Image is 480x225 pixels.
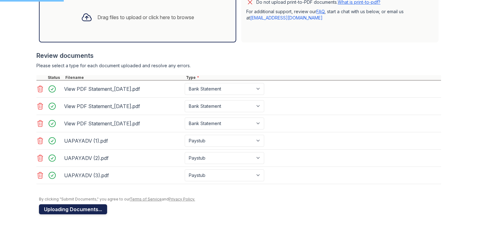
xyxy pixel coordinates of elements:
[316,9,325,14] a: FAQ
[36,51,441,60] div: Review documents
[64,101,182,111] div: View PDF Statement_[DATE].pdf
[246,8,434,21] p: For additional support, review our , start a chat with us below, or email us at
[64,75,185,80] div: Filename
[130,197,162,201] a: Terms of Service
[46,75,64,80] div: Status
[250,15,323,20] a: [EMAIL_ADDRESS][DOMAIN_NAME]
[169,197,195,201] a: Privacy Policy.
[39,204,107,214] button: Uploading Documents...
[64,153,182,163] div: UAPAYADV (2).pdf
[64,136,182,146] div: UAPAYADV (1).pdf
[64,84,182,94] div: View PDF Statement_[DATE].pdf
[185,75,441,80] div: Type
[64,170,182,180] div: UAPAYADV (3).pdf
[39,197,441,202] div: By clicking "Submit Documents," you agree to our and
[97,14,194,21] div: Drag files to upload or click here to browse
[64,118,182,129] div: View PDF Statement_[DATE].pdf
[36,63,441,69] div: Please select a type for each document uploaded and resolve any errors.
